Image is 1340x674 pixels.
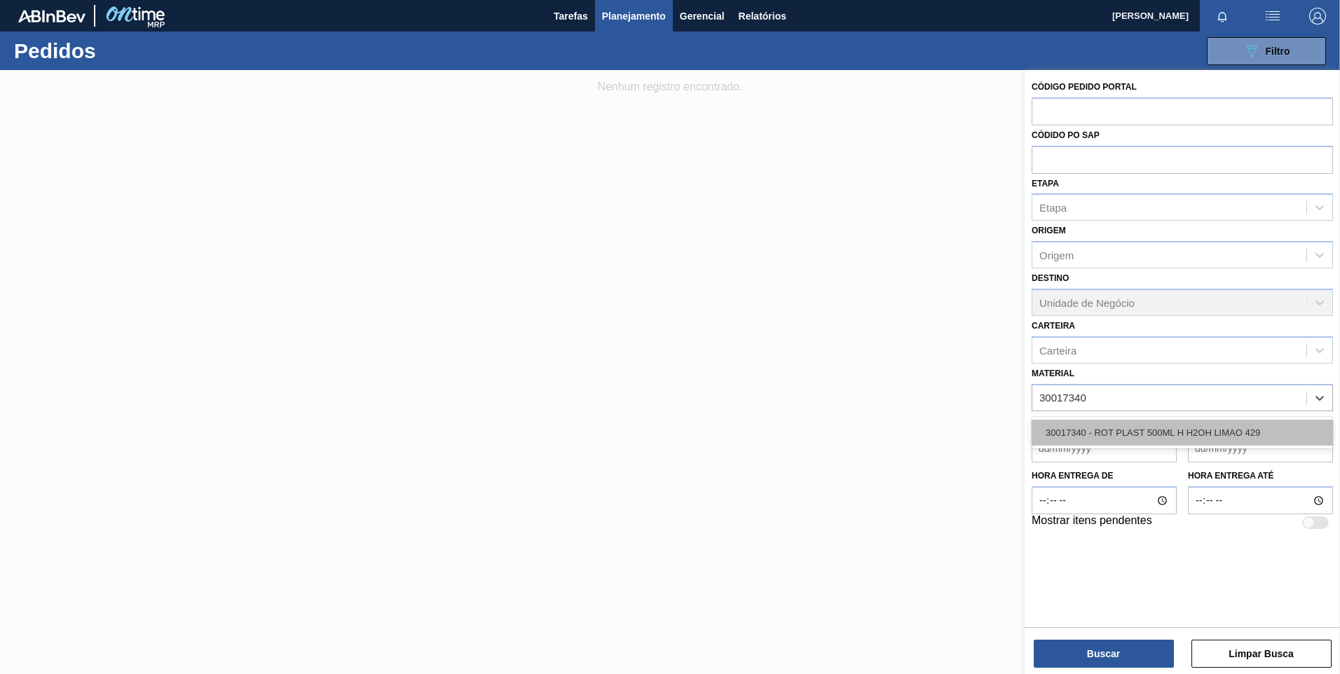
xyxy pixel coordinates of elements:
div: Carteira [1039,344,1076,356]
label: Hora entrega até [1188,466,1333,486]
label: Origem [1032,226,1066,235]
span: Gerencial [680,8,725,25]
label: Códido PO SAP [1032,130,1100,140]
button: Filtro [1207,37,1326,65]
div: Etapa [1039,202,1067,214]
label: Mostrar itens pendentes [1032,514,1152,531]
span: Tarefas [554,8,588,25]
label: Hora entrega de [1032,466,1177,486]
div: Origem [1039,249,1074,261]
img: Logout [1309,8,1326,25]
label: Código Pedido Portal [1032,82,1137,92]
div: 30017340 - ROT PLAST 500ML H H2OH LIMAO 429 [1032,420,1333,446]
span: Filtro [1266,46,1290,57]
button: Notificações [1200,6,1245,26]
label: Etapa [1032,179,1059,188]
span: Planejamento [602,8,666,25]
label: Carteira [1032,321,1075,331]
label: Destino [1032,273,1069,283]
span: Relatórios [739,8,786,25]
input: dd/mm/yyyy [1032,434,1177,462]
h1: Pedidos [14,43,224,59]
img: userActions [1264,8,1281,25]
label: Material [1032,369,1074,378]
input: dd/mm/yyyy [1188,434,1333,462]
img: TNhmsLtSVTkK8tSr43FrP2fwEKptu5GPRR3wAAAABJRU5ErkJggg== [18,10,86,22]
